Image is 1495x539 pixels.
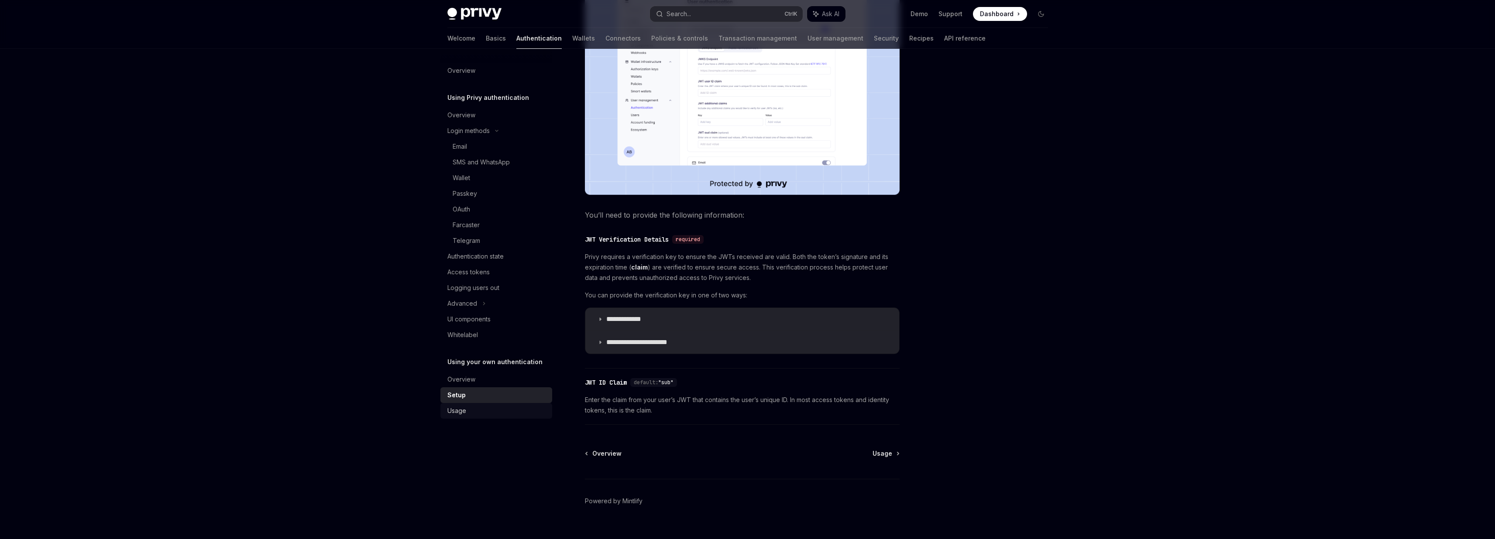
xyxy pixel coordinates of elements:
[447,406,466,416] div: Usage
[440,233,552,249] a: Telegram
[440,387,552,403] a: Setup
[586,449,622,458] a: Overview
[973,7,1027,21] a: Dashboard
[486,28,506,49] a: Basics
[440,107,552,123] a: Overview
[440,186,552,201] a: Passkey
[650,6,803,22] button: Search...CtrlK
[516,28,562,49] a: Authentication
[585,395,900,416] span: Enter the claim from your user’s JWT that contains the user’s unique ID. In most access tokens an...
[585,378,627,387] div: JWT ID Claim
[634,379,658,386] span: default:
[440,327,552,343] a: Whitelabel
[667,9,691,19] div: Search...
[440,217,552,233] a: Farcaster
[585,252,900,283] span: Privy requires a verification key to ensure the JWTs received are valid. Both the token’s signatu...
[453,188,477,199] div: Passkey
[585,290,900,300] span: You can provide the verification key in one of two ways:
[784,10,797,17] span: Ctrl K
[807,6,845,22] button: Ask AI
[440,311,552,327] a: UI components
[447,251,504,262] div: Authentication state
[447,28,475,49] a: Welcome
[1034,7,1048,21] button: Toggle dark mode
[447,8,502,20] img: dark logo
[453,157,510,167] div: SMS and WhatsApp
[585,497,643,505] a: Powered by Mintlify
[873,449,899,458] a: Usage
[873,449,892,458] span: Usage
[453,204,470,215] div: OAuth
[447,390,466,400] div: Setup
[440,201,552,217] a: OAuth
[440,249,552,264] a: Authentication state
[585,235,669,244] div: JWT Verification Details
[453,235,480,246] div: Telegram
[447,65,475,76] div: Overview
[447,267,490,277] div: Access tokens
[911,10,928,18] a: Demo
[447,126,490,136] div: Login methods
[605,28,641,49] a: Connectors
[440,372,552,387] a: Overview
[440,139,552,154] a: Email
[447,283,499,293] div: Logging users out
[447,357,543,367] h5: Using your own authentication
[440,63,552,78] a: Overview
[808,28,863,49] a: User management
[874,28,899,49] a: Security
[447,298,477,309] div: Advanced
[631,263,648,271] a: claim
[440,280,552,296] a: Logging users out
[453,173,470,183] div: Wallet
[440,403,552,419] a: Usage
[938,10,962,18] a: Support
[447,314,491,324] div: UI components
[658,379,674,386] span: "sub"
[440,170,552,186] a: Wallet
[822,10,839,18] span: Ask AI
[447,110,475,120] div: Overview
[585,209,900,221] span: You’ll need to provide the following information:
[672,235,704,244] div: required
[440,264,552,280] a: Access tokens
[447,330,478,340] div: Whitelabel
[944,28,986,49] a: API reference
[592,449,622,458] span: Overview
[651,28,708,49] a: Policies & controls
[572,28,595,49] a: Wallets
[453,220,480,230] div: Farcaster
[980,10,1014,18] span: Dashboard
[909,28,934,49] a: Recipes
[447,92,529,103] h5: Using Privy authentication
[453,141,467,152] div: Email
[440,154,552,170] a: SMS and WhatsApp
[447,374,475,385] div: Overview
[718,28,797,49] a: Transaction management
